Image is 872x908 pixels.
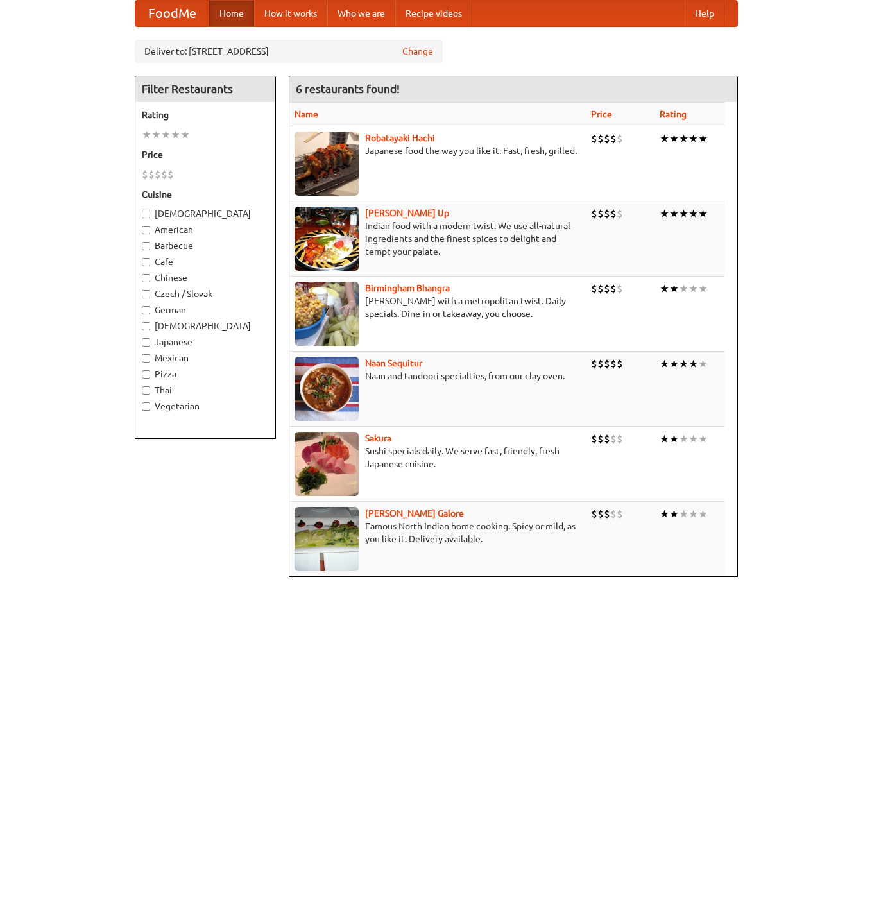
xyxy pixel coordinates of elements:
[610,282,617,296] li: $
[142,306,150,314] input: German
[295,520,581,545] p: Famous North Indian home cooking. Spicy or mild, as you like it. Delivery available.
[591,357,597,371] li: $
[295,370,581,382] p: Naan and tandoori specialties, from our clay oven.
[688,507,698,521] li: ★
[604,282,610,296] li: $
[591,432,597,446] li: $
[402,45,433,58] a: Change
[597,507,604,521] li: $
[142,322,150,330] input: [DEMOGRAPHIC_DATA]
[327,1,395,26] a: Who we are
[142,400,269,413] label: Vegetarian
[365,358,422,368] a: Naan Sequitur
[142,210,150,218] input: [DEMOGRAPHIC_DATA]
[610,132,617,146] li: $
[295,445,581,470] p: Sushi specials daily. We serve fast, friendly, fresh Japanese cuisine.
[679,282,688,296] li: ★
[604,432,610,446] li: $
[610,507,617,521] li: $
[591,507,597,521] li: $
[365,133,435,143] b: Robatayaki Hachi
[617,207,623,221] li: $
[660,207,669,221] li: ★
[142,188,269,201] h5: Cuisine
[142,370,150,379] input: Pizza
[295,357,359,421] img: naansequitur.jpg
[142,239,269,252] label: Barbecue
[679,357,688,371] li: ★
[142,108,269,121] h5: Rating
[142,290,150,298] input: Czech / Slovak
[688,357,698,371] li: ★
[698,282,708,296] li: ★
[142,242,150,250] input: Barbecue
[151,128,161,142] li: ★
[161,167,167,182] li: $
[591,109,612,119] a: Price
[610,207,617,221] li: $
[135,1,209,26] a: FoodMe
[161,128,171,142] li: ★
[142,320,269,332] label: [DEMOGRAPHIC_DATA]
[669,282,679,296] li: ★
[295,507,359,571] img: currygalore.jpg
[180,128,190,142] li: ★
[295,432,359,496] img: sakura.jpg
[617,282,623,296] li: $
[142,274,150,282] input: Chinese
[171,128,180,142] li: ★
[669,132,679,146] li: ★
[604,207,610,221] li: $
[660,432,669,446] li: ★
[209,1,254,26] a: Home
[591,207,597,221] li: $
[679,432,688,446] li: ★
[295,207,359,271] img: curryup.jpg
[135,40,443,63] div: Deliver to: [STREET_ADDRESS]
[142,271,269,284] label: Chinese
[148,167,155,182] li: $
[669,507,679,521] li: ★
[155,167,161,182] li: $
[617,507,623,521] li: $
[698,507,708,521] li: ★
[295,282,359,346] img: bhangra.jpg
[591,132,597,146] li: $
[698,432,708,446] li: ★
[142,207,269,220] label: [DEMOGRAPHIC_DATA]
[142,402,150,411] input: Vegetarian
[688,207,698,221] li: ★
[698,357,708,371] li: ★
[135,76,275,102] h4: Filter Restaurants
[142,128,151,142] li: ★
[660,507,669,521] li: ★
[597,132,604,146] li: $
[679,207,688,221] li: ★
[597,207,604,221] li: $
[617,357,623,371] li: $
[660,357,669,371] li: ★
[142,354,150,363] input: Mexican
[296,83,400,95] ng-pluralize: 6 restaurants found!
[142,352,269,364] label: Mexican
[617,132,623,146] li: $
[688,432,698,446] li: ★
[142,287,269,300] label: Czech / Slovak
[688,132,698,146] li: ★
[604,357,610,371] li: $
[295,132,359,196] img: robatayaki.jpg
[698,132,708,146] li: ★
[142,338,150,347] input: Japanese
[365,508,464,518] a: [PERSON_NAME] Galore
[142,258,150,266] input: Cafe
[142,148,269,161] h5: Price
[142,368,269,381] label: Pizza
[660,282,669,296] li: ★
[679,507,688,521] li: ★
[365,283,450,293] a: Birmingham Bhangra
[295,109,318,119] a: Name
[142,384,269,397] label: Thai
